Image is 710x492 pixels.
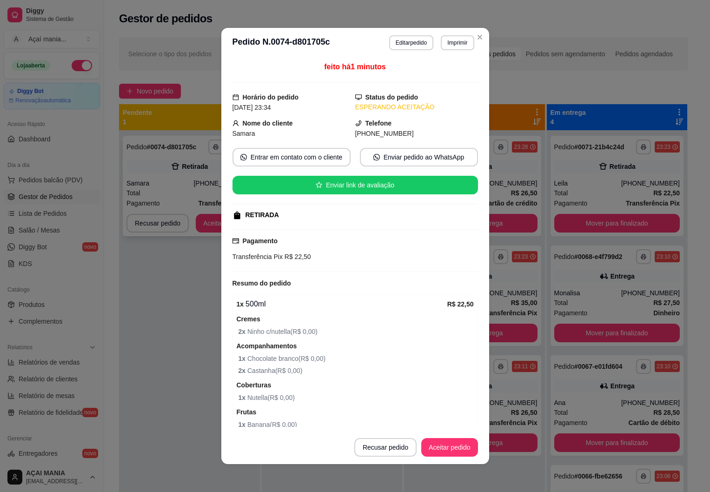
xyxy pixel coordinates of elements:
span: phone [355,120,362,126]
span: user [232,120,239,126]
strong: 1 x [237,300,244,308]
button: whats-appEntrar em contato com o cliente [232,148,351,166]
span: Transferência Pix [232,253,283,260]
button: Imprimir [441,35,474,50]
strong: 1 x [239,355,247,362]
button: Aceitar pedido [421,438,478,457]
span: Castanha ( R$ 0,00 ) [239,366,474,376]
span: whats-app [373,154,380,160]
strong: Status do pedido [365,93,418,101]
span: whats-app [240,154,247,160]
strong: 2 x [239,328,247,335]
button: Close [472,30,487,45]
span: desktop [355,94,362,100]
div: RETIRADA [246,210,279,220]
button: starEnviar link de avaliação [232,176,478,194]
span: star [316,182,322,188]
button: whats-appEnviar pedido ao WhatsApp [360,148,478,166]
span: feito há 1 minutos [324,63,385,71]
span: [DATE] 23:34 [232,104,271,111]
strong: Pagamento [243,237,278,245]
span: Ninho c/nutella ( R$ 0,00 ) [239,326,474,337]
strong: R$ 22,50 [447,300,474,308]
span: Samara [232,130,255,137]
strong: Cremes [237,315,260,323]
span: calendar [232,94,239,100]
strong: 1 x [239,421,247,428]
span: Chocolate branco ( R$ 0,00 ) [239,353,474,364]
strong: Nome do cliente [243,120,293,127]
strong: Telefone [365,120,392,127]
span: credit-card [232,238,239,244]
button: Editarpedido [389,35,433,50]
span: R$ 22,50 [283,253,311,260]
div: ESPERANDO ACEITAÇÃO [355,102,478,112]
strong: Acompanhamentos [237,342,297,350]
span: Banana ( R$ 0,00 ) [239,419,474,430]
strong: 1 x [239,394,247,401]
strong: 2 x [239,367,247,374]
span: [PHONE_NUMBER] [355,130,414,137]
strong: Resumo do pedido [232,279,291,287]
button: Recusar pedido [354,438,417,457]
div: 500ml [237,299,447,310]
strong: Frutas [237,408,257,416]
strong: Horário do pedido [243,93,299,101]
span: Nutella ( R$ 0,00 ) [239,392,474,403]
strong: Coberturas [237,381,272,389]
h3: Pedido N. 0074-d801705c [232,35,330,50]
